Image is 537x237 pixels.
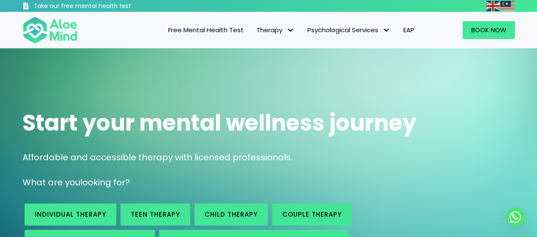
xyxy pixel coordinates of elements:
span: Child Therapy [205,210,258,219]
a: TherapyTherapy: submenu [250,21,301,39]
span: Therapy: submenu [284,24,297,36]
a: Child Therapy [194,204,268,226]
span: Individual therapy [35,210,106,219]
span: Teen Therapy [131,210,180,219]
img: Aloe mind Logo [22,16,78,44]
span: EAP [403,25,414,34]
nav: Menu [89,21,421,39]
span: Start your mental wellness journey [22,107,416,138]
a: English [486,1,500,11]
a: Book Now [463,21,515,39]
a: Couple therapy [272,204,352,226]
a: Psychological ServicesPsychological Services: submenu [301,21,397,39]
span: Free Mental Health Test [168,25,244,34]
span: looking for? [80,176,130,188]
span: What are you [22,176,80,188]
h3: Take our free mental health test [34,2,177,11]
img: en [486,1,500,11]
a: Malay [500,1,515,11]
span: Book Now [471,25,506,34]
span: Couple therapy [282,210,342,219]
span: Psychological Services [307,25,391,34]
img: ms [500,1,514,11]
a: EAP [397,21,421,39]
p: Affordable and accessible therapy with licensed professionals. [22,151,515,164]
span: Therapy [256,25,295,34]
a: Take our free mental health test [22,2,177,12]
span: Psychological Services: submenu [380,24,393,36]
a: Whatsapp [506,208,525,226]
a: Teen Therapy [121,204,190,226]
a: Individual therapy [25,204,116,226]
a: Free Mental Health Test [162,21,250,39]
